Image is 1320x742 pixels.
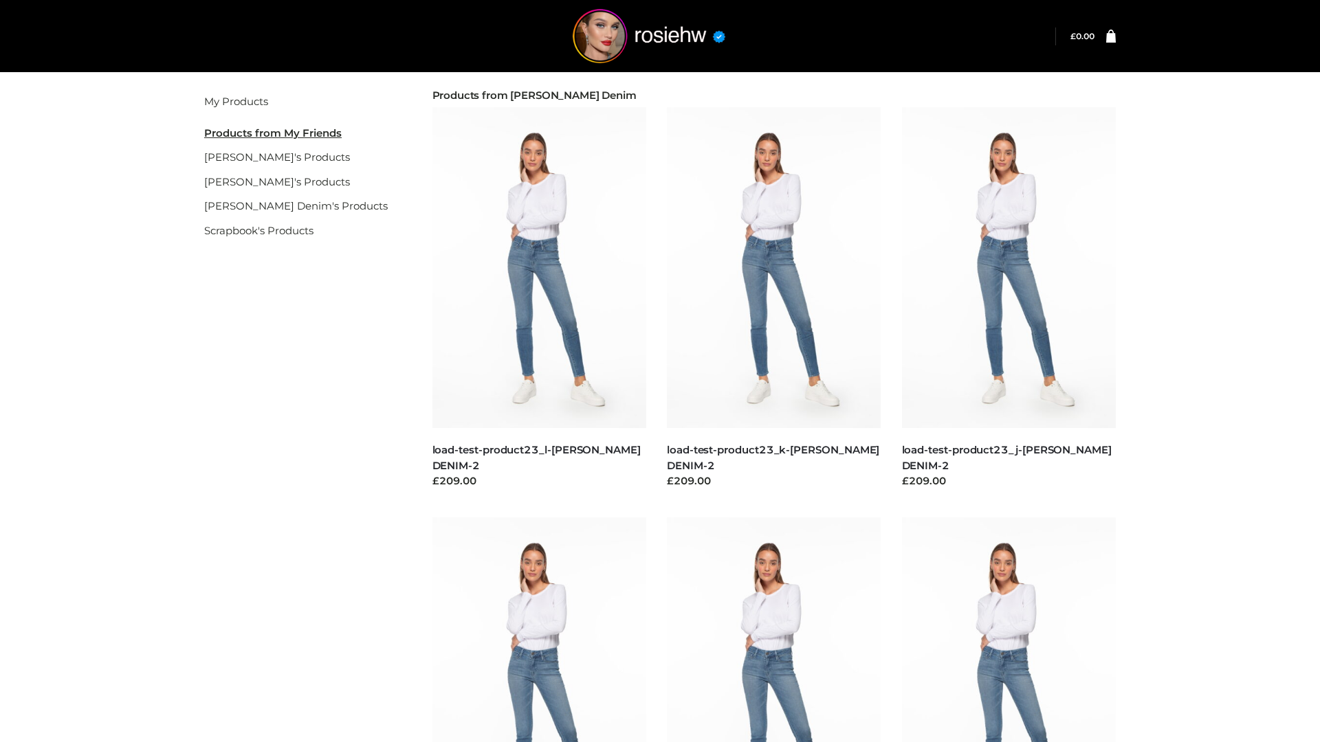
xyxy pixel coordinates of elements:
[1070,31,1094,41] bdi: 0.00
[204,175,350,188] a: [PERSON_NAME]'s Products
[902,473,1116,489] div: £209.00
[204,95,268,108] a: My Products
[667,473,881,489] div: £209.00
[432,473,647,489] div: £209.00
[204,224,313,237] a: Scrapbook's Products
[432,443,641,472] a: load-test-product23_l-[PERSON_NAME] DENIM-2
[204,199,388,212] a: [PERSON_NAME] Denim's Products
[902,443,1112,472] a: load-test-product23_j-[PERSON_NAME] DENIM-2
[204,126,342,139] u: Products from My Friends
[546,9,752,63] img: rosiehw
[667,443,879,472] a: load-test-product23_k-[PERSON_NAME] DENIM-2
[1070,31,1094,41] a: £0.00
[1070,31,1076,41] span: £
[204,150,350,164] a: [PERSON_NAME]'s Products
[432,89,1116,102] h2: Products from [PERSON_NAME] Denim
